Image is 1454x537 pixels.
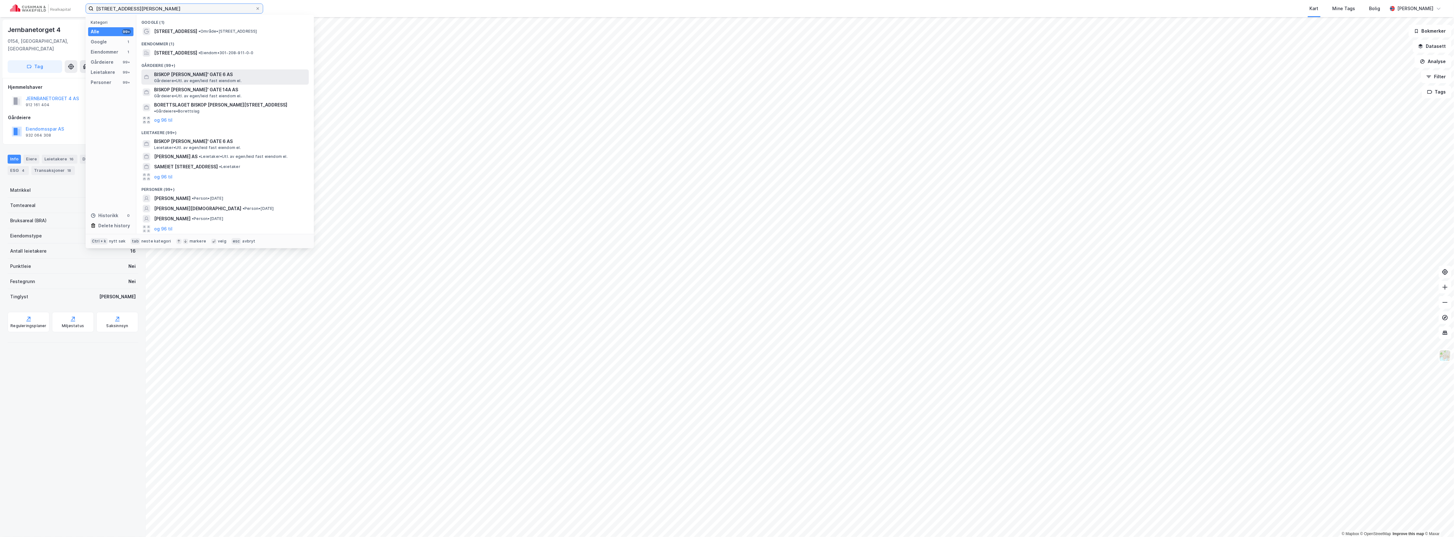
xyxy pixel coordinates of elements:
[1413,40,1451,53] button: Datasett
[141,239,171,244] div: neste kategori
[10,293,28,301] div: Tinglyst
[136,58,314,69] div: Gårdeiere (99+)
[154,163,218,171] span: SAMEIET [STREET_ADDRESS]
[10,247,47,255] div: Antall leietakere
[10,186,31,194] div: Matrikkel
[1422,507,1454,537] iframe: Chat Widget
[91,48,118,56] div: Eiendommer
[198,50,254,55] span: Eiendom • 301-208-911-0-0
[243,206,244,211] span: •
[62,323,84,328] div: Miljøstatus
[91,28,99,36] div: Alle
[8,60,62,73] button: Tag
[26,133,51,138] div: 932 064 308
[198,29,257,34] span: Område • [STREET_ADDRESS]
[91,38,107,46] div: Google
[1422,86,1451,98] button: Tags
[1393,532,1424,536] a: Improve this map
[154,225,172,233] button: og 96 til
[10,262,31,270] div: Punktleie
[231,238,241,244] div: esc
[23,155,39,164] div: Eiere
[190,239,206,244] div: markere
[154,153,198,160] span: [PERSON_NAME] AS
[80,155,111,164] div: Datasett
[136,15,314,26] div: Google (1)
[192,216,194,221] span: •
[122,80,131,85] div: 99+
[192,196,194,201] span: •
[10,217,47,224] div: Bruksareal (BRA)
[20,167,26,174] div: 4
[1342,532,1359,536] a: Mapbox
[154,78,242,83] span: Gårdeiere • Utl. av egen/leid fast eiendom el.
[122,60,131,65] div: 99+
[42,155,77,164] div: Leietakere
[154,86,306,94] span: BISKOP [PERSON_NAME]' GATE 14A AS
[8,166,29,175] div: ESG
[1422,507,1454,537] div: Kontrollprogram for chat
[66,167,72,174] div: 18
[8,37,89,53] div: 0154, [GEOGRAPHIC_DATA], [GEOGRAPHIC_DATA]
[128,278,136,285] div: Nei
[154,101,287,109] span: BORETTSLAGET BISKOP [PERSON_NAME][STREET_ADDRESS]
[154,71,306,78] span: BISKOP [PERSON_NAME]' GATE 6 AS
[154,28,197,35] span: [STREET_ADDRESS]
[99,293,136,301] div: [PERSON_NAME]
[1398,5,1434,12] div: [PERSON_NAME]
[136,36,314,48] div: Eiendommer (1)
[10,4,70,13] img: cushman-wakefield-realkapital-logo.202ea83816669bd177139c58696a8fa1.svg
[107,323,128,328] div: Saksinnsyn
[91,79,111,86] div: Personer
[154,94,242,99] span: Gårdeiere • Utl. av egen/leid fast eiendom el.
[219,164,240,169] span: Leietaker
[10,232,42,240] div: Eiendomstype
[192,216,223,221] span: Person • [DATE]
[1369,5,1380,12] div: Bolig
[8,25,62,35] div: Jernbanetorget 4
[8,114,138,121] div: Gårdeiere
[122,29,131,34] div: 99+
[10,323,46,328] div: Reguleringsplaner
[1421,70,1451,83] button: Filter
[98,222,130,230] div: Delete history
[154,215,191,223] span: [PERSON_NAME]
[154,145,241,150] span: Leietaker • Utl. av egen/leid fast eiendom el.
[126,213,131,218] div: 0
[199,154,288,159] span: Leietaker • Utl. av egen/leid fast eiendom el.
[136,125,314,137] div: Leietakere (99+)
[154,173,172,181] button: og 96 til
[8,155,21,164] div: Info
[131,238,140,244] div: tab
[198,50,200,55] span: •
[1360,532,1391,536] a: OpenStreetMap
[91,68,115,76] div: Leietakere
[91,58,114,66] div: Gårdeiere
[109,239,126,244] div: nytt søk
[31,166,75,175] div: Transaksjoner
[136,182,314,193] div: Personer (99+)
[1409,25,1451,37] button: Bokmerker
[10,278,35,285] div: Festegrunn
[199,154,201,159] span: •
[128,262,136,270] div: Nei
[154,109,156,113] span: •
[126,49,131,55] div: 1
[94,4,255,13] input: Søk på adresse, matrikkel, gårdeiere, leietakere eller personer
[1333,5,1355,12] div: Mine Tags
[122,70,131,75] div: 99+
[243,206,274,211] span: Person • [DATE]
[192,196,223,201] span: Person • [DATE]
[154,109,199,114] span: Gårdeiere • Borettslag
[219,164,221,169] span: •
[154,49,197,57] span: [STREET_ADDRESS]
[154,195,191,202] span: [PERSON_NAME]
[1439,350,1451,362] img: Z
[26,102,49,107] div: 912 161 404
[130,247,136,255] div: 16
[8,83,138,91] div: Hjemmelshaver
[126,39,131,44] div: 1
[10,202,36,209] div: Tomteareal
[154,138,306,145] span: BISKOP [PERSON_NAME]' GATE 6 AS
[1415,55,1451,68] button: Analyse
